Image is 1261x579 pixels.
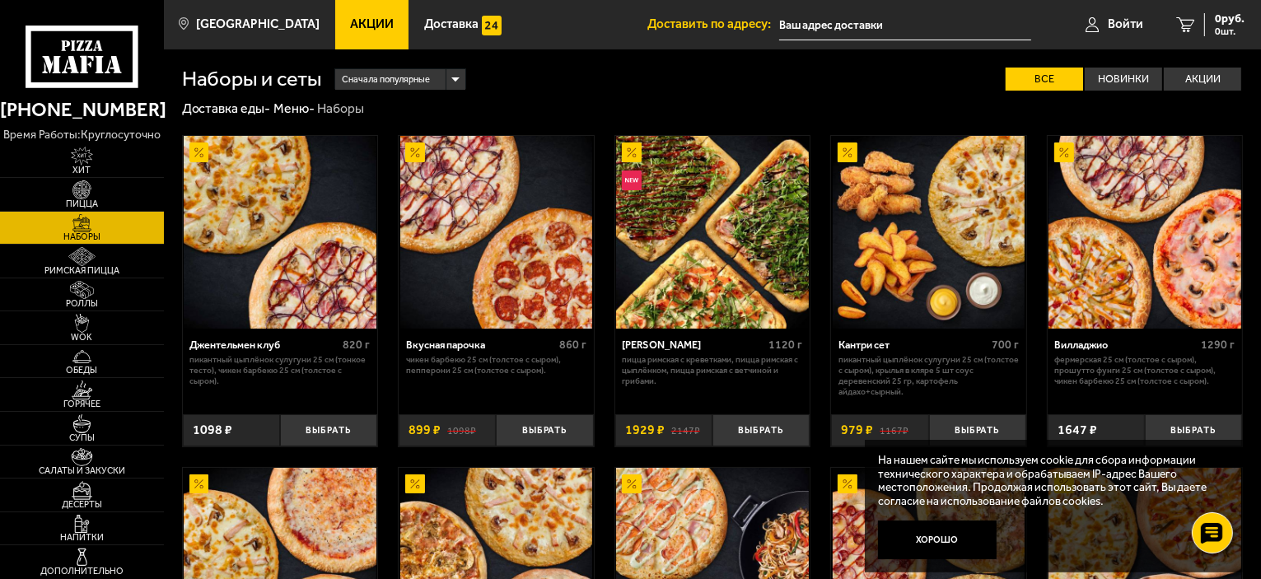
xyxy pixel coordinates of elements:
[405,142,425,162] img: Акционный
[622,339,764,351] div: [PERSON_NAME]
[1215,13,1245,25] span: 0 руб.
[712,414,810,446] button: Выбрать
[1085,68,1162,91] label: Новинки
[671,423,700,437] s: 2147 ₽
[273,100,315,116] a: Меню-
[833,136,1025,329] img: Кантри сет
[183,136,378,329] a: АкционныйДжентельмен клуб
[189,355,370,386] p: Пикантный цыплёнок сулугуни 25 см (тонкое тесто), Чикен Барбекю 25 см (толстое с сыром).
[1058,423,1097,437] span: 1647 ₽
[1006,68,1083,91] label: Все
[343,338,370,352] span: 820 г
[838,355,1019,397] p: Пикантный цыплёнок сулугуни 25 см (толстое с сыром), крылья в кляре 5 шт соус деревенский 25 гр, ...
[424,18,479,30] span: Доставка
[841,423,873,437] span: 979 ₽
[406,355,586,376] p: Чикен Барбекю 25 см (толстое с сыром), Пепперони 25 см (толстое с сыром).
[182,68,322,90] h1: Наборы и сеты
[1048,136,1241,329] img: Вилладжио
[482,16,502,35] img: 15daf4d41897b9f0e9f617042186c801.svg
[929,414,1026,446] button: Выбрать
[342,68,430,92] span: Сначала популярные
[616,136,809,329] img: Мама Миа
[769,338,803,352] span: 1120 г
[182,100,271,116] a: Доставка еды-
[622,142,642,162] img: Акционный
[280,414,377,446] button: Выбрать
[1164,68,1241,91] label: Акции
[1054,142,1074,162] img: Акционный
[878,453,1220,507] p: На нашем сайте мы используем cookie для сбора информации технического характера и обрабатываем IP...
[447,423,476,437] s: 1098 ₽
[350,18,394,30] span: Акции
[559,338,586,352] span: 860 г
[1108,18,1143,30] span: Войти
[625,423,665,437] span: 1929 ₽
[622,355,802,386] p: Пицца Римская с креветками, Пицца Римская с цыплёнком, Пицца Римская с ветчиной и грибами.
[1145,414,1242,446] button: Выбрать
[838,339,988,351] div: Кантри сет
[409,423,441,437] span: 899 ₽
[399,136,594,329] a: АкционныйВкусная парочка
[189,142,209,162] img: Акционный
[622,474,642,494] img: Акционный
[880,423,908,437] s: 1167 ₽
[878,521,997,560] button: Хорошо
[400,136,593,329] img: Вкусная парочка
[1054,339,1197,351] div: Вилладжио
[992,338,1019,352] span: 700 г
[405,474,425,494] img: Акционный
[647,18,779,30] span: Доставить по адресу:
[193,423,232,437] span: 1098 ₽
[831,136,1026,329] a: АкционныйКантри сет
[496,414,593,446] button: Выбрать
[615,136,810,329] a: АкционныйНовинкаМама Миа
[838,142,857,162] img: Акционный
[196,18,320,30] span: [GEOGRAPHIC_DATA]
[1202,338,1235,352] span: 1290 г
[779,10,1031,40] input: Ваш адрес доставки
[1054,355,1235,386] p: Фермерская 25 см (толстое с сыром), Прошутто Фунги 25 см (толстое с сыром), Чикен Барбекю 25 см (...
[184,136,376,329] img: Джентельмен клуб
[317,100,364,118] div: Наборы
[1215,26,1245,36] span: 0 шт.
[622,170,642,190] img: Новинка
[189,339,339,351] div: Джентельмен клуб
[1048,136,1243,329] a: АкционныйВилладжио
[838,474,857,494] img: Акционный
[406,339,555,351] div: Вкусная парочка
[189,474,209,494] img: Акционный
